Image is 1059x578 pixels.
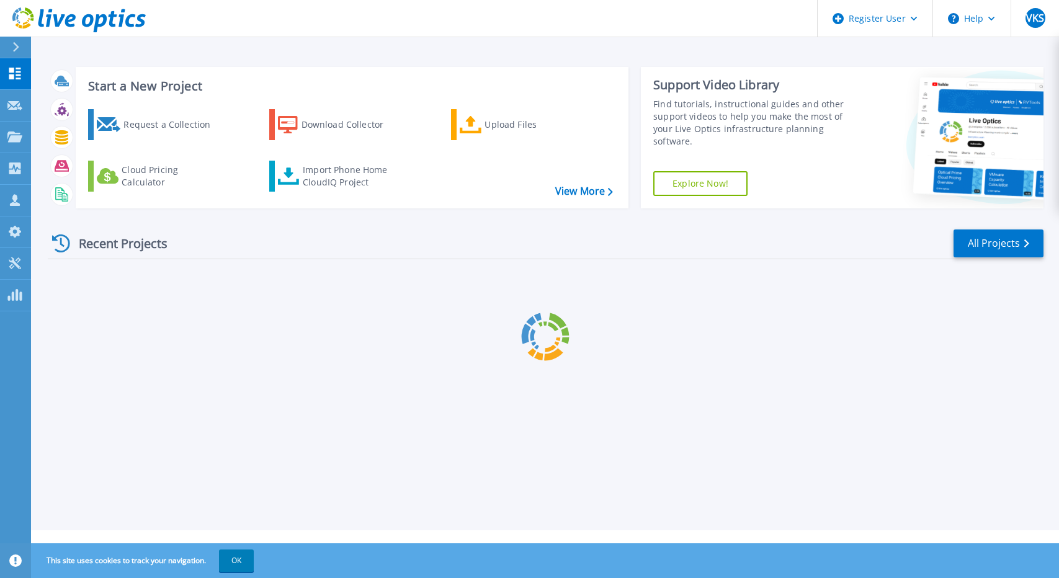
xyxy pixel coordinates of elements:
div: Import Phone Home CloudIQ Project [303,164,400,189]
a: Explore Now! [653,171,748,196]
a: Upload Files [451,109,589,140]
a: All Projects [954,229,1043,257]
div: Download Collector [302,112,401,137]
h3: Start a New Project [88,79,612,93]
div: Find tutorials, instructional guides and other support videos to help you make the most of your L... [653,98,857,148]
div: Upload Files [485,112,584,137]
button: OK [219,549,254,572]
div: Recent Projects [48,228,184,259]
a: Request a Collection [88,109,226,140]
div: Support Video Library [653,77,857,93]
span: VKS [1026,13,1044,23]
span: This site uses cookies to track your navigation. [34,549,254,572]
a: View More [555,185,613,197]
div: Cloud Pricing Calculator [122,164,221,189]
a: Download Collector [269,109,408,140]
a: Cloud Pricing Calculator [88,161,226,192]
div: Request a Collection [123,112,223,137]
